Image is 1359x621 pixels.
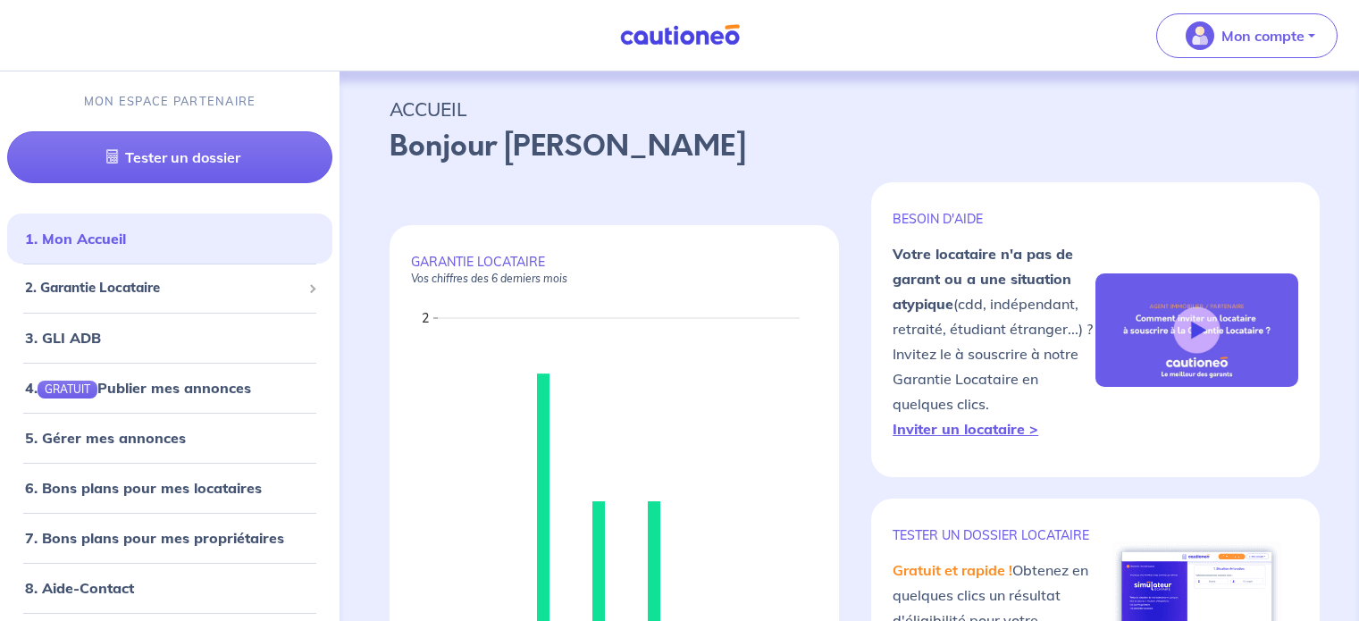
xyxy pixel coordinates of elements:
a: 6. Bons plans pour mes locataires [25,479,262,497]
button: illu_account_valid_menu.svgMon compte [1156,13,1338,58]
img: illu_account_valid_menu.svg [1186,21,1214,50]
div: 8. Aide-Contact [7,570,332,606]
a: 7. Bons plans pour mes propriétaires [25,529,284,547]
div: 5. Gérer mes annonces [7,420,332,456]
p: Mon compte [1221,25,1304,46]
p: BESOIN D'AIDE [893,211,1095,227]
p: TESTER un dossier locataire [893,527,1095,543]
p: MON ESPACE PARTENAIRE [84,93,256,110]
div: 1. Mon Accueil [7,221,332,256]
strong: Votre locataire n'a pas de garant ou a une situation atypique [893,245,1073,313]
div: 2. Garantie Locataire [7,271,332,306]
a: 3. GLI ADB [25,329,101,347]
a: 1. Mon Accueil [25,230,126,248]
span: 2. Garantie Locataire [25,278,301,298]
img: Cautioneo [613,24,747,46]
a: Inviter un locataire > [893,420,1038,438]
text: 2 [422,310,429,326]
em: Vos chiffres des 6 derniers mois [411,272,567,285]
a: Tester un dossier [7,131,332,183]
div: 7. Bons plans pour mes propriétaires [7,520,332,556]
a: 5. Gérer mes annonces [25,429,186,447]
p: (cdd, indépendant, retraité, étudiant étranger...) ? Invitez le à souscrire à notre Garantie Loca... [893,241,1095,441]
p: ACCUEIL [390,93,1309,125]
div: 4.GRATUITPublier mes annonces [7,370,332,406]
div: 3. GLI ADB [7,320,332,356]
img: video-gli-new-none.jpg [1095,273,1298,388]
p: GARANTIE LOCATAIRE [411,254,818,286]
em: Gratuit et rapide ! [893,561,1012,579]
a: 4.GRATUITPublier mes annonces [25,379,251,397]
div: 6. Bons plans pour mes locataires [7,470,332,506]
p: Bonjour [PERSON_NAME] [390,125,1309,168]
a: 8. Aide-Contact [25,579,134,597]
